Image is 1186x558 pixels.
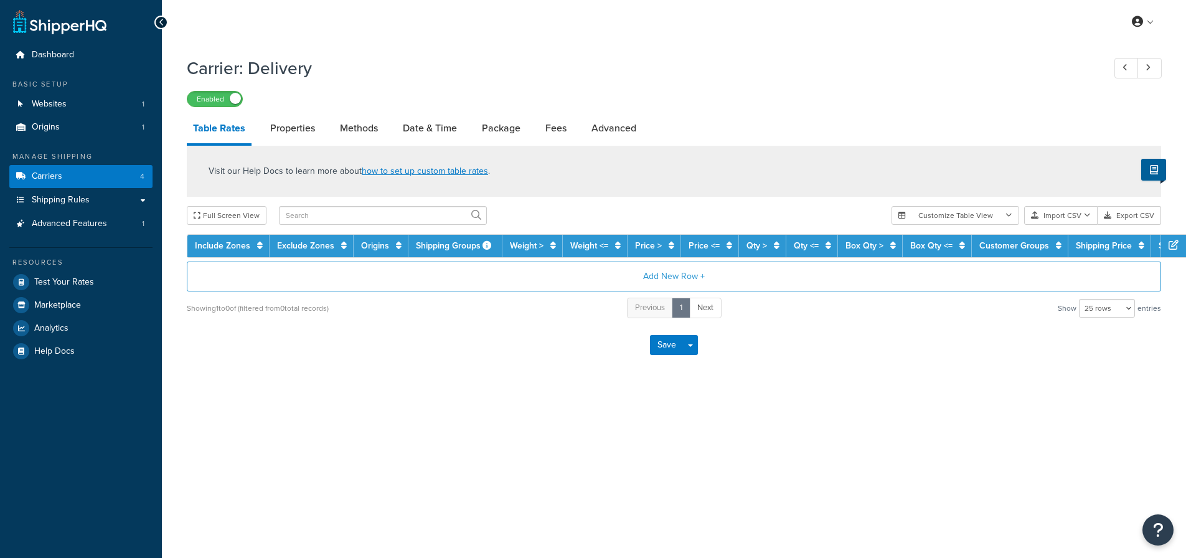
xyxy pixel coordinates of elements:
a: Advanced Features1 [9,212,153,235]
a: Methods [334,113,384,143]
a: Weight > [510,239,544,252]
a: 1 [672,298,690,318]
input: Search [279,206,487,225]
span: Origins [32,122,60,133]
span: Test Your Rates [34,277,94,288]
a: Weight <= [570,239,608,252]
span: Advanced Features [32,219,107,229]
button: Export CSV [1098,206,1161,225]
a: Next [689,298,722,318]
a: Include Zones [195,239,250,252]
a: Carriers4 [9,165,153,188]
a: Customer Groups [979,239,1049,252]
button: Show Help Docs [1141,159,1166,181]
a: Origins [361,239,389,252]
a: Exclude Zones [277,239,334,252]
span: Help Docs [34,346,75,357]
div: Basic Setup [9,79,153,90]
a: how to set up custom table rates [362,164,488,177]
a: Fees [539,113,573,143]
a: Analytics [9,317,153,339]
button: Customize Table View [892,206,1019,225]
button: Add New Row + [187,262,1161,291]
a: Test Your Rates [9,271,153,293]
a: Dashboard [9,44,153,67]
a: Advanced [585,113,642,143]
span: entries [1137,300,1161,317]
button: Open Resource Center [1142,514,1174,546]
li: Origins [9,116,153,139]
a: Previous [627,298,673,318]
span: Previous [635,301,665,313]
a: Qty > [746,239,767,252]
a: Box Qty > [845,239,883,252]
th: Shipping Groups [408,235,502,257]
span: Next [697,301,713,313]
div: Showing 1 to 0 of (filtered from 0 total records) [187,300,329,317]
a: Date & Time [397,113,463,143]
a: Origins1 [9,116,153,139]
p: Visit our Help Docs to learn more about . [209,164,490,178]
a: Marketplace [9,294,153,316]
li: Advanced Features [9,212,153,235]
a: Previous Record [1114,58,1139,78]
a: Shipping Rules [9,189,153,212]
a: Properties [264,113,321,143]
li: Carriers [9,165,153,188]
span: Shipping Rules [32,195,90,206]
span: 4 [140,171,144,182]
h1: Carrier: Delivery [187,56,1091,80]
span: Websites [32,99,67,110]
span: 1 [142,219,144,229]
a: Price <= [689,239,720,252]
div: Resources [9,257,153,268]
span: Show [1058,300,1076,317]
span: Marketplace [34,300,81,311]
a: Package [476,113,527,143]
a: Qty <= [794,239,819,252]
a: Next Record [1137,58,1162,78]
span: Dashboard [32,50,74,60]
li: Websites [9,93,153,116]
a: Price > [635,239,662,252]
span: 1 [142,99,144,110]
a: Help Docs [9,340,153,362]
span: Analytics [34,323,68,334]
a: Shipping Price [1076,239,1132,252]
span: Carriers [32,171,62,182]
a: Box Qty <= [910,239,953,252]
button: Full Screen View [187,206,266,225]
span: 1 [142,122,144,133]
a: Table Rates [187,113,252,146]
a: Websites1 [9,93,153,116]
div: Manage Shipping [9,151,153,162]
button: Save [650,335,684,355]
label: Enabled [187,92,242,106]
button: Import CSV [1024,206,1098,225]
